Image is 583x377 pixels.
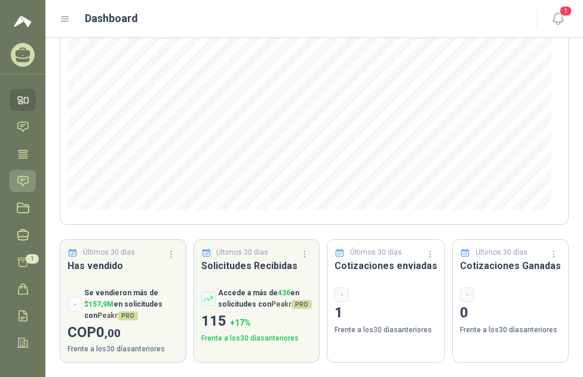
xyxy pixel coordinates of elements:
div: - [335,288,349,302]
p: Accede a más de en solicitudes con [218,288,312,310]
span: Peakr [271,300,312,308]
span: ,00 [105,326,121,340]
span: PRO [291,300,312,309]
h3: Solicitudes Recibidas [201,258,312,273]
button: 1 [547,8,569,30]
p: COP [67,322,179,344]
span: 1 [559,5,572,17]
p: Últimos 30 días [83,247,135,258]
p: 115 [201,310,312,333]
span: Peakr [97,311,138,320]
span: $ 157,9M [84,300,113,308]
p: Frente a los 30 días anteriores [67,344,179,355]
p: Frente a los 30 días anteriores [201,333,312,344]
span: 0 [96,324,121,341]
p: Últimos 30 días [475,247,527,258]
p: 1 [335,302,437,325]
h3: Cotizaciones enviadas [335,258,437,273]
span: PRO [118,311,138,320]
span: 436 [278,289,290,297]
p: Últimos 30 días [350,247,402,258]
div: - [460,288,474,302]
div: - [67,297,82,311]
p: Se vendieron más de en solicitudes con [84,288,179,322]
h3: Has vendido [67,258,179,273]
img: Logo peakr [14,14,32,29]
p: Frente a los 30 días anteriores [335,325,437,336]
span: 1 [26,254,39,264]
h1: Dashboard [85,10,138,27]
h3: Cotizaciones Ganadas [460,258,561,273]
a: 1 [10,251,36,273]
span: + 17 % [230,318,251,327]
p: Frente a los 30 días anteriores [460,325,561,336]
p: 0 [460,302,561,325]
p: Últimos 30 días [216,247,268,258]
